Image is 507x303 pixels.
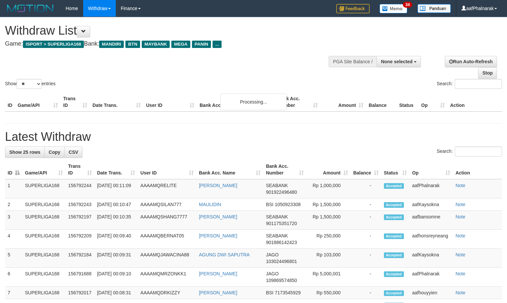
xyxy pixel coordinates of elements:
td: SUPERLIGA168 [22,211,66,230]
img: MOTION_logo.png [5,3,56,13]
td: - [351,287,381,299]
span: BSI [266,290,273,295]
img: Feedback.jpg [336,4,370,13]
td: AAAAMQBERNAT05 [138,230,196,249]
td: aafKaysokna [410,249,453,268]
td: SUPERLIGA168 [22,287,66,299]
th: Bank Acc. Name: activate to sort column ascending [196,160,263,179]
span: MANDIRI [99,41,124,48]
td: AAAAMQJAWACINA88 [138,249,196,268]
div: Processing... [220,94,287,110]
td: 156792184 [66,249,94,268]
span: Copy 901922496480 to clipboard [266,189,297,195]
span: ... [213,41,222,48]
td: AAAAMQSHANG7777 [138,211,196,230]
td: SUPERLIGA168 [22,179,66,198]
th: Trans ID [61,93,90,112]
a: Stop [478,67,497,79]
td: 2 [5,198,22,211]
td: 5 [5,249,22,268]
td: - [351,198,381,211]
td: aafbansomne [410,211,453,230]
span: CSV [69,150,78,155]
th: Action [447,93,502,112]
label: Search: [437,79,502,89]
td: Rp 550,000 [306,287,351,299]
td: 156792017 [66,287,94,299]
span: BTN [125,41,140,48]
td: AAAAMQRELITE [138,179,196,198]
td: - [351,230,381,249]
span: Copy 109869574850 to clipboard [266,278,297,283]
h1: Latest Withdraw [5,130,502,144]
span: SEABANK [266,214,288,219]
td: aafKaysokna [410,198,453,211]
td: [DATE] 00:11:09 [94,179,138,198]
td: SUPERLIGA168 [22,198,66,211]
td: SUPERLIGA168 [22,230,66,249]
th: Op [419,93,447,112]
th: Bank Acc. Number [275,93,320,112]
td: AAAAMQSILAN777 [138,198,196,211]
th: Game/API: activate to sort column ascending [22,160,66,179]
img: Button%20Memo.svg [380,4,408,13]
span: MEGA [171,41,190,48]
a: [PERSON_NAME] [199,214,237,219]
span: Show 25 rows [9,150,40,155]
span: Copy 901886142423 to clipboard [266,240,297,245]
td: 3 [5,211,22,230]
span: SEABANK [266,183,288,188]
span: JAGO [266,252,278,257]
th: Bank Acc. Number: activate to sort column ascending [263,160,306,179]
th: Status: activate to sort column ascending [381,160,410,179]
a: Note [455,183,465,188]
td: - [351,179,381,198]
td: 156792197 [66,211,94,230]
td: SUPERLIGA168 [22,249,66,268]
span: Accepted [384,290,404,296]
td: [DATE] 00:10:47 [94,198,138,211]
td: SUPERLIGA168 [22,268,66,287]
span: PANIN [192,41,211,48]
td: Rp 5,000,001 [306,268,351,287]
a: Run Auto-Refresh [445,56,497,67]
span: Copy 1050923308 to clipboard [275,202,301,207]
a: [PERSON_NAME] [199,233,237,238]
a: [PERSON_NAME] [199,271,237,276]
td: aafhouyyien [410,287,453,299]
th: Amount: activate to sort column ascending [306,160,351,179]
td: 1 [5,179,22,198]
td: aafPhalnarak [410,268,453,287]
th: Action [453,160,502,179]
h1: Withdraw List [5,24,331,37]
span: None selected [381,59,413,64]
td: aafPhalnarak [410,179,453,198]
div: PGA Site Balance / [329,56,377,67]
th: Balance [366,93,397,112]
td: [DATE] 00:09:10 [94,268,138,287]
span: Copy 103024496801 to clipboard [266,259,297,264]
td: Rp 250,000 [306,230,351,249]
td: [DATE] 00:09:31 [94,249,138,268]
label: Search: [437,147,502,156]
a: CSV [64,147,83,158]
th: Op: activate to sort column ascending [410,160,453,179]
td: [DATE] 00:08:31 [94,287,138,299]
td: - [351,249,381,268]
td: 156792244 [66,179,94,198]
th: User ID: activate to sort column ascending [138,160,196,179]
td: 6 [5,268,22,287]
th: Date Trans.: activate to sort column ascending [94,160,138,179]
span: Copy 7173545929 to clipboard [275,290,301,295]
td: - [351,268,381,287]
a: Show 25 rows [5,147,45,158]
a: [PERSON_NAME] [199,290,237,295]
a: Copy [44,147,65,158]
th: User ID [143,93,197,112]
span: Copy 901175351720 to clipboard [266,221,297,226]
a: AGUNG DWI SAPUTRA [199,252,250,257]
th: Bank Acc. Name [197,93,275,112]
td: [DATE] 00:09:40 [94,230,138,249]
span: 34 [403,2,412,8]
span: Accepted [384,252,404,258]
